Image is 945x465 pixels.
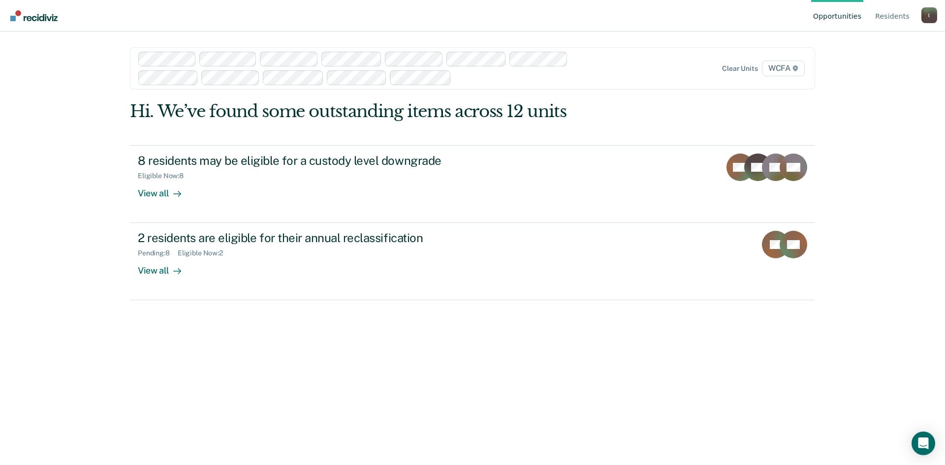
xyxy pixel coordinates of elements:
[138,172,191,180] div: Eligible Now : 8
[130,101,678,122] div: Hi. We’ve found some outstanding items across 12 units
[10,10,58,21] img: Recidiviz
[912,432,935,455] div: Open Intercom Messenger
[130,145,815,223] a: 8 residents may be eligible for a custody level downgradeEligible Now:8View all
[722,64,758,73] div: Clear units
[178,249,231,257] div: Eligible Now : 2
[138,180,193,199] div: View all
[921,7,937,23] button: Profile dropdown button
[138,231,483,245] div: 2 residents are eligible for their annual reclassification
[138,249,178,257] div: Pending : 8
[138,154,483,168] div: 8 residents may be eligible for a custody level downgrade
[138,257,193,277] div: View all
[762,61,805,76] span: WCFA
[130,223,815,300] a: 2 residents are eligible for their annual reclassificationPending:8Eligible Now:2View all
[921,7,937,23] div: l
